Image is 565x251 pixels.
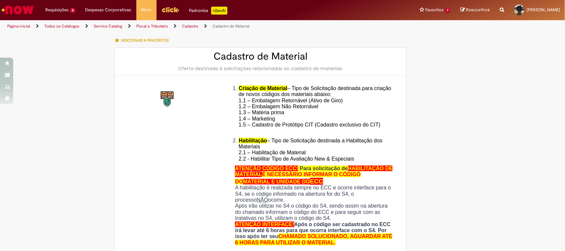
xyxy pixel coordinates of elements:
p: Após irão utilizar no S4 o código do S4, sendo assim na abertura do chamado informam o código do ... [235,203,395,221]
img: Cadastro de Material [157,89,178,110]
span: More [141,7,152,13]
span: [PERSON_NAME] [527,7,560,13]
span: Adicionar a Favoritos [121,38,169,43]
span: ATENÇÃO INTERFACE! [235,222,294,227]
a: Cadastro [182,24,198,29]
span: CHAMADO SOLUCIONADO, AGUARDAR ATÉ 6 HORAS PARA UTILIZAR O MATERIAL. [235,233,392,245]
span: HABILITAÇÃO DE MATERIAL [235,166,393,177]
span: Para solicitação de [300,166,348,171]
span: MATERIAL E UNIDADE DO [243,179,310,184]
a: Rascunhos [460,7,490,13]
div: Padroniza [189,7,227,15]
h2: Cadastro de Material [121,51,400,62]
p: A habilitação é realizada sempre no ECC e ocorre interface para o S4, se o código informado na ab... [235,185,395,203]
a: Service Catalog [94,24,122,29]
span: ECC [310,178,323,185]
span: 7 [445,8,450,13]
a: Fiscal e Tributário [136,24,168,29]
span: – Tipo de Solicitação destinada a Habilitação dos Materiais 2.1 – Habilitação de Material 2.2 - H... [239,138,382,162]
span: Favoritos [425,7,444,13]
a: Todos os Catálogos [44,24,79,29]
span: Despesas Corporativas [85,7,131,13]
span: É NECESSÁRIO INFORMAR O CÓDIGO DO [235,172,360,184]
div: Oferta destinada à solicitações relacionadas ao cadastro de materiais. [121,65,400,72]
span: Rascunhos [466,7,490,13]
button: Adicionar a Favoritos [115,33,172,47]
a: Página inicial [7,24,30,29]
span: ATENÇÃO CÓDIGO ECC! [235,166,298,171]
span: Habilitação [239,138,267,143]
span: – Tipo de Solicitação destinada para criação de novos códigos dos materiais abaixo: 1.1 – Embalag... [239,85,391,134]
ul: Trilhas de página [5,20,372,32]
span: Criação de Material [239,85,287,91]
span: 8 [70,8,75,13]
p: +GenAi [211,7,227,15]
u: NÃO [257,197,268,203]
span: Requisições [45,7,69,13]
img: click_logo_yellow_360x200.png [162,5,179,15]
img: ServiceNow [1,3,35,17]
strong: Após o código ser cadastrado no ECC irá levar até 6 horas para que ocorra interface com o S4. Por... [235,222,392,245]
a: Cadastro de Material [212,24,250,29]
